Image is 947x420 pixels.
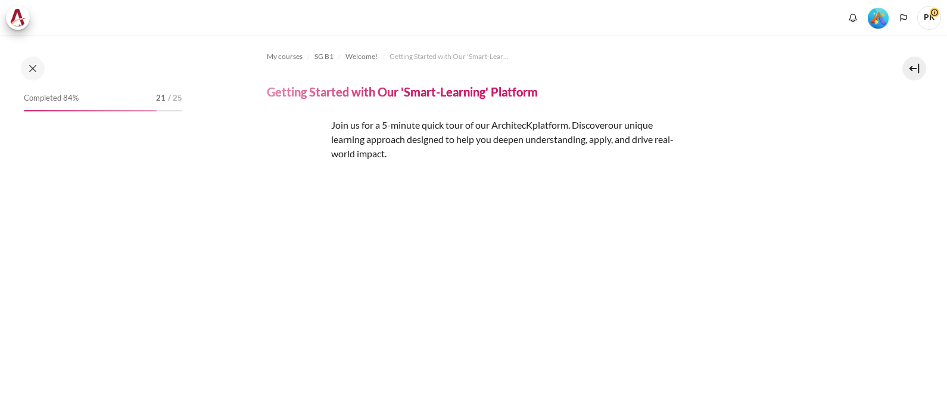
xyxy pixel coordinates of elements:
img: Architeck [10,9,26,27]
span: My courses [267,51,303,62]
span: our unique learning approach designed to help you deepen understanding, apply, and drive real-wor... [331,119,674,159]
a: User menu [917,6,941,30]
a: My courses [267,49,303,64]
span: Completed 84% [24,92,79,104]
p: Join us for a 5-minute quick tour of our ArchitecK platform. Discover [267,118,684,161]
nav: Navigation bar [267,47,862,66]
a: Welcome! [345,49,378,64]
a: Getting Started with Our 'Smart-Learning' Platform [390,49,509,64]
span: SG B1 [314,51,334,62]
a: Level #5 [863,7,893,29]
div: 84% [24,110,157,111]
span: Welcome! [345,51,378,62]
h4: Getting Started with Our 'Smart-Learning' Platform [267,84,538,99]
a: Architeck Architeck [6,6,36,30]
div: Show notification window with no new notifications [844,9,862,27]
button: Languages [895,9,912,27]
a: SG B1 [314,49,334,64]
img: platform logo [267,118,326,177]
span: 21 [156,92,166,104]
img: Level #5 [868,8,889,29]
span: . [331,119,674,159]
span: PK [917,6,941,30]
span: / 25 [168,92,182,104]
span: Getting Started with Our 'Smart-Learning' Platform [390,51,509,62]
div: Level #5 [868,7,889,29]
